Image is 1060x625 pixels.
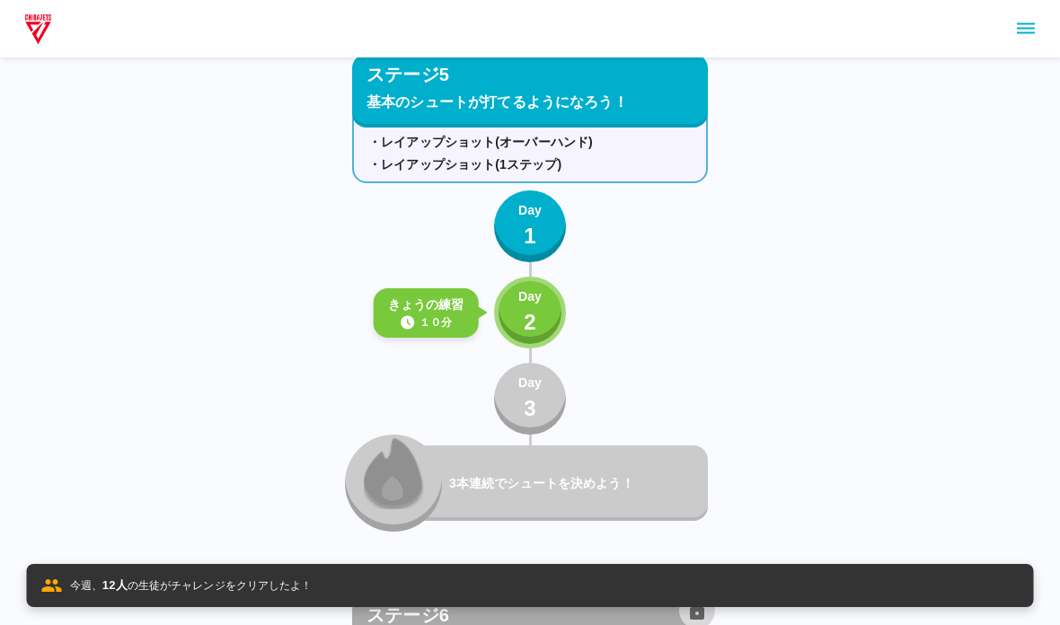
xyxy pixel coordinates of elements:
p: ・レイアップショット(1ステップ) [368,155,692,174]
img: dummy [22,11,55,47]
button: Day2 [494,277,566,348]
p: 基本のシュートが打てるようになろう！ [367,92,693,113]
button: Day3 [494,363,566,435]
p: Day [518,201,542,220]
p: 2 [524,306,536,339]
p: 3本連続でシュートを決めよう！ [449,474,701,493]
p: Day [518,287,542,306]
p: 今週、 の生徒がチャレンジをクリアしたよ！ [70,577,313,594]
button: locked_fire_icon [345,435,442,532]
span: 12 人 [102,578,128,592]
p: ステージ5 [367,61,449,88]
p: Day [518,374,542,392]
p: 3 [524,392,536,425]
p: 1 [524,220,536,252]
p: １０分 [420,314,452,330]
p: ・レイアップショット(オーバーハンド) [368,133,692,152]
button: Day1 [494,190,566,262]
img: locked_fire_icon [364,436,424,509]
button: sidemenu [1011,13,1041,44]
p: きょうの練習 [388,295,464,314]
